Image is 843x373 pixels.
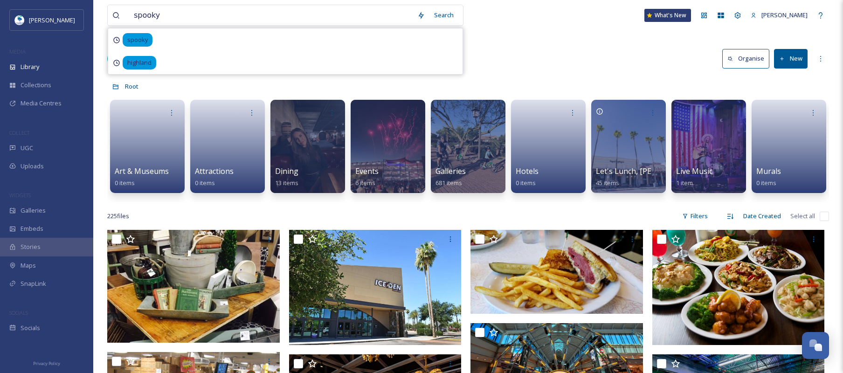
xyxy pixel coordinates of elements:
[677,207,712,225] div: Filters
[275,167,298,187] a: Dining13 items
[21,162,44,171] span: Uploads
[435,166,466,176] span: Galleries
[9,309,28,316] span: SOCIALS
[596,179,619,187] span: 45 items
[21,224,43,233] span: Embeds
[21,242,41,251] span: Stories
[802,332,829,359] button: Open Chat
[123,56,156,69] span: highland
[739,207,786,225] div: Date Created
[790,212,815,221] span: Select all
[115,179,135,187] span: 0 items
[470,230,643,314] img: Rueben-at-Chase-s-KJ-f8e8ada25056a36_f8e8aee0-5056-a36a-0b8a2df85f5b8bbd.jpg
[676,166,712,176] span: Live Music
[21,144,33,152] span: UGC
[774,49,808,68] button: New
[21,324,40,332] span: Socials
[125,81,138,92] a: Root
[107,230,280,343] img: Merchant-Square-FB-15fc5a9c5056a36_15fc5c2d-5056-a36a-0bb1eb52a2bffd57.avif
[746,6,812,24] a: [PERSON_NAME]
[123,33,152,47] span: spooky
[722,49,769,68] button: Organise
[652,230,825,345] img: Dish_FEBB0F37-5056-A36A-0B172BD1F3FE46D8-febb0dd55056a36_febb0f9c-5056-a36a-0b60bbb21e7e6d7b.jpg
[21,261,36,270] span: Maps
[644,9,691,22] a: What's New
[756,179,776,187] span: 0 items
[676,167,712,187] a: Live Music1 item
[676,179,693,187] span: 1 item
[429,6,458,24] div: Search
[761,11,808,19] span: [PERSON_NAME]
[115,166,169,176] span: Art & Museums
[596,166,719,176] span: Let's Lunch, [PERSON_NAME]! Pass
[516,166,539,176] span: Hotels
[21,81,51,90] span: Collections
[435,179,462,187] span: 681 items
[9,192,31,199] span: WIDGETS
[125,82,138,90] span: Root
[516,179,536,187] span: 0 items
[275,179,298,187] span: 13 items
[355,167,379,187] a: Events6 items
[9,48,26,55] span: MEDIA
[33,360,60,366] span: Privacy Policy
[435,167,466,187] a: Galleries681 items
[21,206,46,215] span: Galleries
[355,166,379,176] span: Events
[29,16,75,24] span: [PERSON_NAME]
[195,179,215,187] span: 0 items
[21,279,46,288] span: SnapLink
[21,99,62,108] span: Media Centres
[15,15,24,25] img: download.jpeg
[275,166,298,176] span: Dining
[33,357,60,368] a: Privacy Policy
[9,129,29,136] span: COLLECT
[756,166,781,176] span: Murals
[115,167,169,187] a: Art & Museums0 items
[355,179,375,187] span: 6 items
[289,230,462,345] img: 2017-Chandler-244-c701592c5056a36_c7015fc2-5056-a36a-0bd4f89ff0038376.jpg
[195,167,234,187] a: Attractions0 items
[107,212,129,221] span: 225 file s
[21,62,39,71] span: Library
[129,5,413,26] input: Search your library
[756,167,781,187] a: Murals0 items
[195,166,234,176] span: Attractions
[596,167,719,187] a: Let's Lunch, [PERSON_NAME]! Pass45 items
[516,167,539,187] a: Hotels0 items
